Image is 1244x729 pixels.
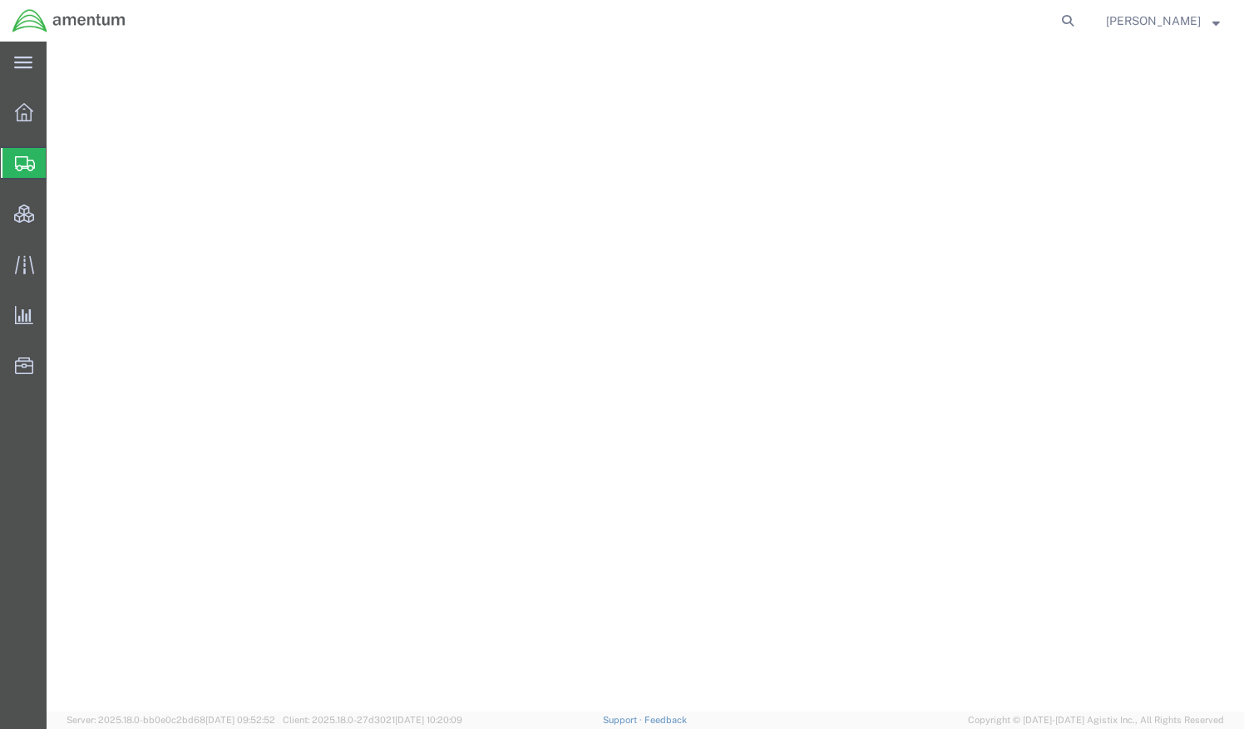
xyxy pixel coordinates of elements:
[603,715,644,725] a: Support
[12,8,126,33] img: logo
[968,713,1224,727] span: Copyright © [DATE]-[DATE] Agistix Inc., All Rights Reserved
[1105,11,1221,31] button: [PERSON_NAME]
[1106,12,1201,30] span: Jason Martin
[644,715,687,725] a: Feedback
[47,42,1244,712] iframe: FS Legacy Container
[67,715,275,725] span: Server: 2025.18.0-bb0e0c2bd68
[283,715,462,725] span: Client: 2025.18.0-27d3021
[205,715,275,725] span: [DATE] 09:52:52
[395,715,462,725] span: [DATE] 10:20:09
